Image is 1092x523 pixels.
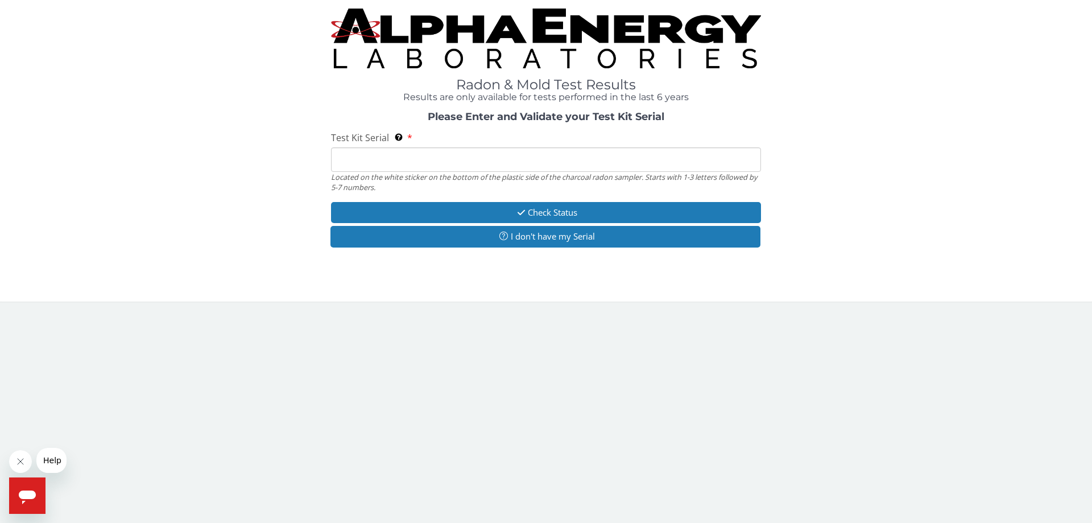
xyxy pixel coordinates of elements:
[331,202,761,223] button: Check Status
[9,477,45,514] iframe: Button to launch messaging window
[331,92,761,102] h4: Results are only available for tests performed in the last 6 years
[331,9,761,68] img: TightCrop.jpg
[331,131,389,144] span: Test Kit Serial
[331,77,761,92] h1: Radon & Mold Test Results
[36,448,67,473] iframe: Message from company
[330,226,760,247] button: I don't have my Serial
[428,110,664,123] strong: Please Enter and Validate your Test Kit Serial
[331,172,761,193] div: Located on the white sticker on the bottom of the plastic side of the charcoal radon sampler. Sta...
[9,450,32,473] iframe: Close message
